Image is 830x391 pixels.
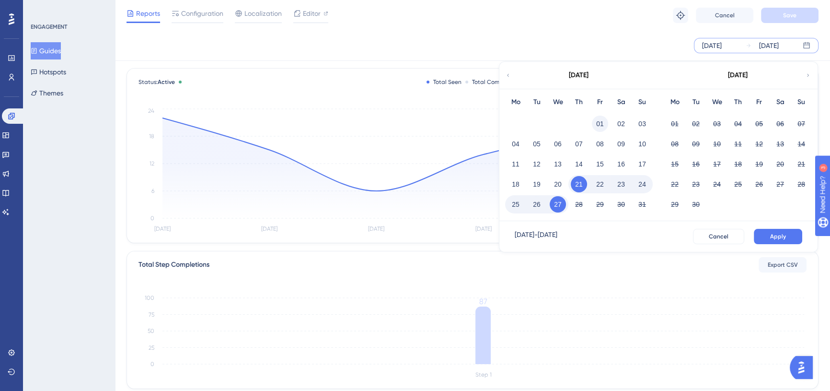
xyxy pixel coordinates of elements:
[569,70,588,81] div: [DATE]
[507,176,524,192] button: 18
[759,40,779,51] div: [DATE]
[709,136,725,152] button: 10
[730,136,746,152] button: 11
[751,136,767,152] button: 12
[571,176,587,192] button: 21
[613,136,629,152] button: 09
[244,8,282,19] span: Localization
[529,196,545,213] button: 26
[793,156,809,172] button: 21
[613,156,629,172] button: 16
[145,295,154,301] tspan: 100
[303,8,321,19] span: Editor
[479,297,487,306] tspan: 87
[730,116,746,132] button: 04
[550,136,566,152] button: 06
[772,116,788,132] button: 06
[151,188,154,194] tspan: 6
[526,96,547,108] div: Tu
[772,156,788,172] button: 20
[529,156,545,172] button: 12
[138,259,209,271] div: Total Step Completions
[592,176,608,192] button: 22
[727,96,749,108] div: Th
[688,196,704,213] button: 30
[768,261,798,269] span: Export CSV
[368,225,384,232] tspan: [DATE]
[688,156,704,172] button: 16
[759,257,807,273] button: Export CSV
[667,196,683,213] button: 29
[613,116,629,132] button: 02
[793,116,809,132] button: 07
[568,96,589,108] div: Th
[31,84,63,102] button: Themes
[589,96,611,108] div: Fr
[751,176,767,192] button: 26
[550,196,566,213] button: 27
[181,8,223,19] span: Configuration
[791,96,812,108] div: Su
[688,176,704,192] button: 23
[465,78,519,86] div: Total Completion
[150,361,154,367] tspan: 0
[31,42,61,59] button: Guides
[31,63,66,81] button: Hotspots
[150,215,154,222] tspan: 0
[571,196,587,213] button: 28
[149,133,154,140] tspan: 18
[667,156,683,172] button: 15
[475,225,492,232] tspan: [DATE]
[634,196,650,213] button: 31
[67,5,69,12] div: 3
[667,116,683,132] button: 01
[790,353,818,382] iframe: UserGuiding AI Assistant Launcher
[150,160,154,167] tspan: 12
[715,12,735,19] span: Cancel
[709,233,728,240] span: Cancel
[507,196,524,213] button: 25
[148,107,154,114] tspan: 24
[667,136,683,152] button: 08
[783,12,796,19] span: Save
[149,344,154,351] tspan: 25
[693,229,744,244] button: Cancel
[664,96,685,108] div: Mo
[550,176,566,192] button: 20
[706,96,727,108] div: We
[31,23,67,31] div: ENGAGEMENT
[507,156,524,172] button: 11
[613,196,629,213] button: 30
[696,8,753,23] button: Cancel
[634,176,650,192] button: 24
[667,176,683,192] button: 22
[634,116,650,132] button: 03
[613,176,629,192] button: 23
[571,136,587,152] button: 07
[505,96,526,108] div: Mo
[611,96,632,108] div: Sa
[685,96,706,108] div: Tu
[761,8,818,23] button: Save
[592,116,608,132] button: 01
[154,225,171,232] tspan: [DATE]
[702,40,722,51] div: [DATE]
[751,156,767,172] button: 19
[136,8,160,19] span: Reports
[592,156,608,172] button: 15
[770,96,791,108] div: Sa
[634,136,650,152] button: 10
[793,176,809,192] button: 28
[709,116,725,132] button: 03
[547,96,568,108] div: We
[529,176,545,192] button: 19
[772,176,788,192] button: 27
[688,116,704,132] button: 02
[751,116,767,132] button: 05
[475,371,492,378] tspan: Step 1
[770,233,786,240] span: Apply
[529,136,545,152] button: 05
[592,196,608,213] button: 29
[148,328,154,334] tspan: 50
[592,136,608,152] button: 08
